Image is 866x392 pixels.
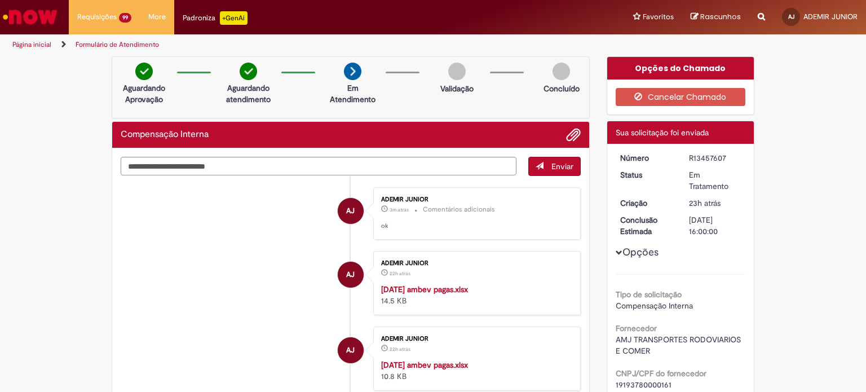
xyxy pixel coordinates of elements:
span: Rascunhos [700,11,741,22]
div: ADEMIR JUNIOR [381,260,569,267]
a: [DATE] ambev pagas.xlsx [381,284,468,294]
div: Em Tratamento [689,169,741,192]
div: 10.8 KB [381,359,569,382]
img: ServiceNow [1,6,59,28]
span: AJ [788,13,794,20]
ul: Trilhas de página [8,34,569,55]
span: AJ [346,337,355,364]
a: Rascunhos [691,12,741,23]
div: 28/08/2025 12:33:53 [689,197,741,209]
span: AJ [346,261,355,288]
div: Padroniza [183,11,248,25]
b: Tipo de solicitação [616,289,682,299]
time: 28/08/2025 12:35:21 [390,270,410,277]
p: Validação [440,83,474,94]
img: img-circle-grey.png [553,63,570,80]
time: 29/08/2025 11:01:42 [390,206,409,213]
img: check-circle-green.png [240,63,257,80]
a: Página inicial [12,40,51,49]
p: Concluído [544,83,580,94]
p: Aguardando atendimento [221,82,276,105]
a: Formulário de Atendimento [76,40,159,49]
span: Enviar [551,161,573,171]
span: 99 [119,13,131,23]
time: 28/08/2025 12:35:19 [390,346,410,353]
dt: Status [612,169,681,180]
span: 22h atrás [390,270,410,277]
div: Opções do Chamado [607,57,754,80]
div: ADEMIR JUNIOR [381,336,569,342]
p: Aguardando Aprovação [117,82,171,105]
small: Comentários adicionais [423,205,495,214]
p: +GenAi [220,11,248,25]
span: Favoritos [643,11,674,23]
button: Cancelar Chamado [616,88,746,106]
img: arrow-next.png [344,63,361,80]
div: ADEMIR JUNIOR [381,196,569,203]
span: AMJ TRANSPORTES RODOVIARIOS E COMER [616,334,743,356]
span: 3m atrás [390,206,409,213]
div: ADEMIR JUNIOR [338,198,364,224]
button: Enviar [528,157,581,176]
dt: Número [612,152,681,164]
span: More [148,11,166,23]
button: Adicionar anexos [566,127,581,142]
span: ADEMIR JUNIOR [803,12,858,21]
time: 28/08/2025 12:33:53 [689,198,721,208]
img: img-circle-grey.png [448,63,466,80]
span: Compensação Interna [616,301,693,311]
span: AJ [346,197,355,224]
div: [DATE] 16:00:00 [689,214,741,237]
span: 22h atrás [390,346,410,353]
a: [DATE] ambev pagas.xlsx [381,360,468,370]
span: Sua solicitação foi enviada [616,127,709,138]
dt: Criação [612,197,681,209]
div: ADEMIR JUNIOR [338,262,364,288]
b: Fornecedor [616,323,657,333]
img: check-circle-green.png [135,63,153,80]
div: 14.5 KB [381,284,569,306]
p: Em Atendimento [325,82,380,105]
b: CNPJ/CPF do fornecedor [616,368,706,378]
p: ok [381,222,569,231]
span: 23h atrás [689,198,721,208]
h2: Compensação Interna Histórico de tíquete [121,130,209,140]
dt: Conclusão Estimada [612,214,681,237]
div: R13457607 [689,152,741,164]
textarea: Digite sua mensagem aqui... [121,157,516,176]
span: 19193780000161 [616,380,671,390]
span: Requisições [77,11,117,23]
div: ADEMIR JUNIOR [338,337,364,363]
